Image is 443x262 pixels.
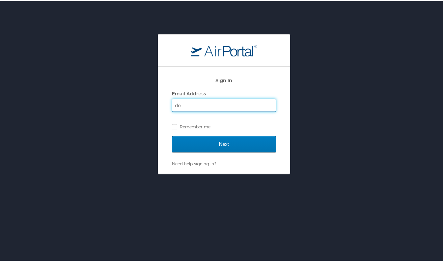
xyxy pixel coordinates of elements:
input: Next [172,135,276,151]
label: Email Address [172,89,206,95]
a: Need help signing in? [172,160,216,165]
label: Remember me [172,120,276,130]
h2: Sign In [172,75,276,83]
img: logo [191,43,257,55]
